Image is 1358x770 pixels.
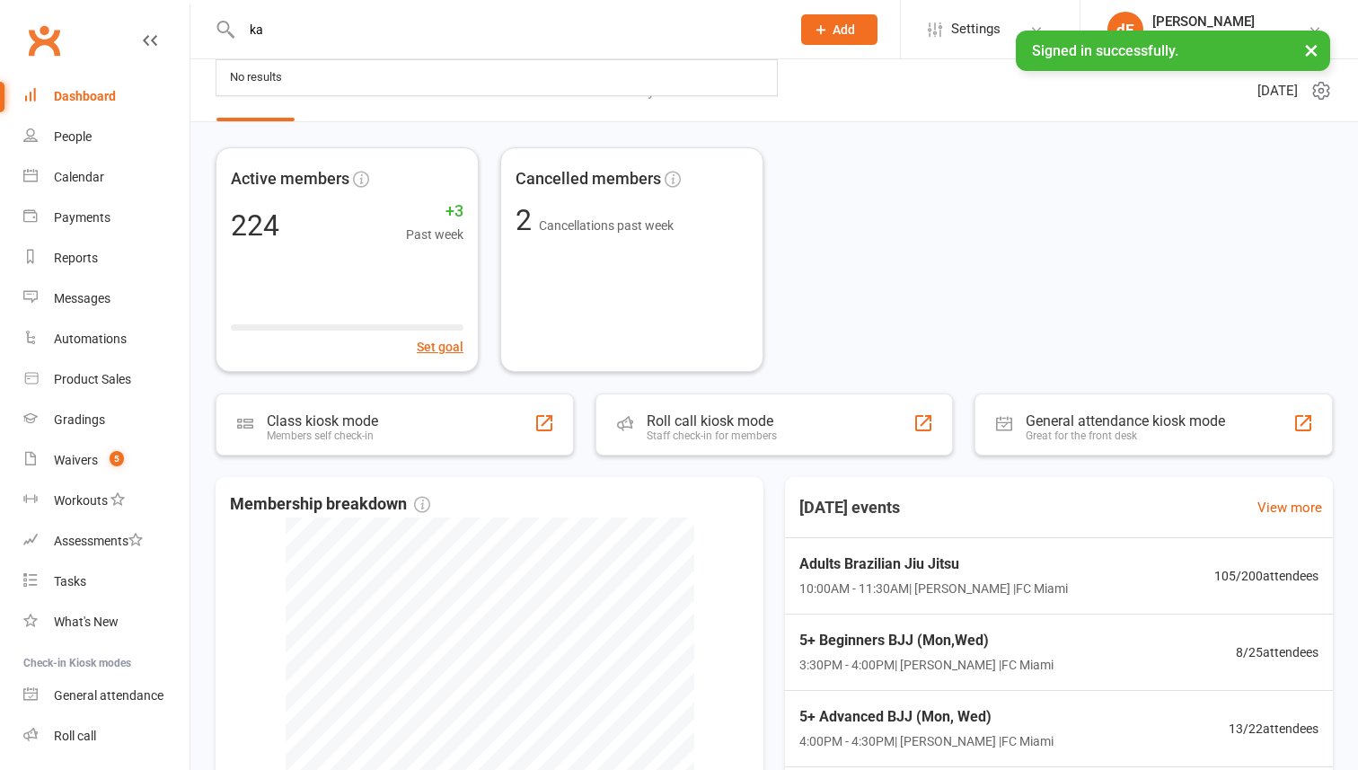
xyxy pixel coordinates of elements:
a: Roll call [23,716,190,757]
a: Messages [23,279,190,319]
div: Roll call [54,729,96,743]
a: Tasks [23,562,190,602]
span: 5+ Beginners BJJ (Mon,Wed) [799,629,1054,652]
div: Payments [54,210,110,225]
div: Roll call kiosk mode [647,412,777,429]
a: Workouts [23,481,190,521]
div: Tasks [54,574,86,589]
span: 105 / 200 attendees [1214,566,1318,586]
div: Members self check-in [267,429,378,442]
span: 4:00PM - 4:30PM | [PERSON_NAME] | FC Miami [799,731,1054,751]
a: Gradings [23,400,190,440]
div: What's New [54,615,119,629]
span: [DATE] [1257,80,1298,102]
span: 2 [516,203,539,237]
div: Great for the front desk [1026,429,1225,442]
span: 3:30PM - 4:00PM | [PERSON_NAME] | FC Miami [799,655,1054,675]
h3: [DATE] events [785,491,914,524]
div: Messages [54,291,110,305]
div: Product Sales [54,372,131,386]
div: General attendance kiosk mode [1026,412,1225,429]
a: People [23,117,190,157]
span: Signed in successfully. [1032,42,1178,59]
span: +3 [406,199,463,225]
div: Automations [54,332,127,346]
a: General attendance kiosk mode [23,676,190,716]
a: Product Sales [23,359,190,400]
span: Cancellations past week [539,218,674,233]
div: Class kiosk mode [267,412,378,429]
div: Fight Club [PERSON_NAME] [1152,30,1308,46]
div: Reports [54,251,98,265]
div: Workouts [54,493,108,508]
button: Add [801,14,877,45]
span: Membership breakdown [230,491,430,518]
div: [PERSON_NAME] [1152,13,1308,30]
a: What's New [23,602,190,642]
a: Reports [23,238,190,279]
span: 10:00AM - 11:30AM | [PERSON_NAME] | FC Miami [799,579,1068,598]
span: Cancelled members [516,166,661,192]
a: Clubworx [22,18,66,63]
div: Calendar [54,170,104,184]
button: Set goal [417,337,463,357]
a: Dashboard [23,76,190,117]
span: 8 / 25 attendees [1236,642,1318,662]
a: Calendar [23,157,190,198]
span: Active members [231,166,349,192]
div: Staff check-in for members [647,429,777,442]
a: Automations [23,319,190,359]
div: Assessments [54,534,143,548]
div: Gradings [54,412,105,427]
span: Add [833,22,855,37]
a: Assessments [23,521,190,562]
a: View more [1257,497,1322,518]
a: Payments [23,198,190,238]
div: Dashboard [54,89,116,103]
a: Waivers 5 [23,440,190,481]
span: 5+ Advanced BJJ (Mon, Wed) [799,705,1054,729]
div: Waivers [54,453,98,467]
div: dE [1107,12,1143,48]
div: People [54,129,92,144]
div: General attendance [54,688,163,703]
span: 13 / 22 attendees [1229,719,1318,739]
div: No results [225,65,287,91]
input: Search... [236,17,778,42]
span: Settings [951,9,1001,49]
span: Past week [406,225,463,244]
button: × [1295,31,1327,69]
span: Adults Brazilian Jiu Jitsu [799,553,1068,576]
div: 224 [231,211,279,240]
span: 5 [110,451,124,466]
